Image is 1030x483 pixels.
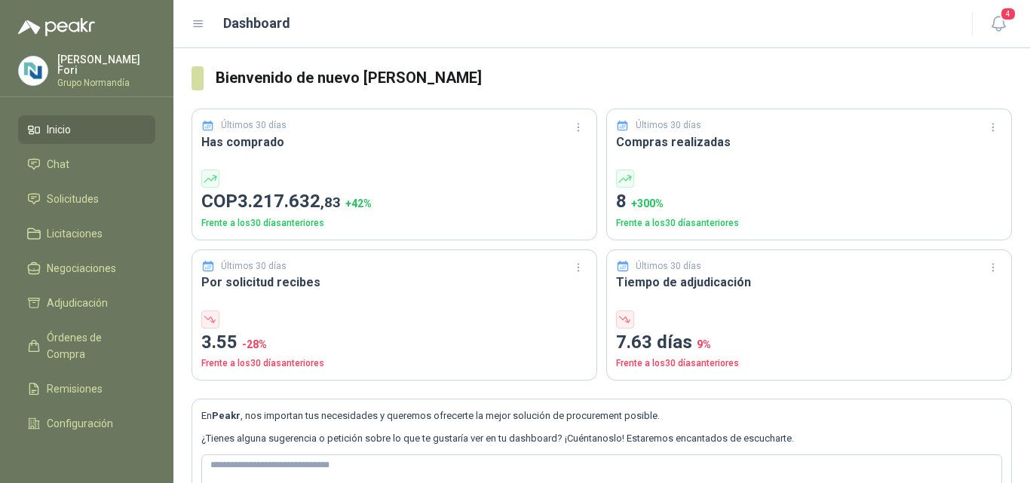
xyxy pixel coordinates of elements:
a: Chat [18,150,155,179]
span: ,83 [320,194,341,211]
h3: Tiempo de adjudicación [616,273,1002,292]
span: + 300 % [631,197,664,209]
span: Remisiones [47,381,103,397]
p: Últimos 30 días [221,118,287,133]
p: Frente a los 30 días anteriores [201,216,587,231]
span: Configuración [47,415,113,432]
span: Negociaciones [47,260,116,277]
p: Últimos 30 días [221,259,287,274]
p: Frente a los 30 días anteriores [616,216,1002,231]
a: Inicio [18,115,155,144]
p: [PERSON_NAME] Fori [57,54,155,75]
span: 4 [1000,7,1016,21]
span: 3.217.632 [238,191,341,212]
h1: Dashboard [223,13,290,34]
span: Órdenes de Compra [47,329,141,362]
p: ¿Tienes alguna sugerencia o petición sobre lo que te gustaría ver en tu dashboard? ¡Cuéntanoslo! ... [201,431,1002,446]
p: COP [201,188,587,216]
a: Órdenes de Compra [18,323,155,368]
img: Logo peakr [18,18,95,36]
a: Adjudicación [18,289,155,317]
a: Remisiones [18,374,155,403]
span: Licitaciones [47,225,103,242]
p: Últimos 30 días [636,118,701,133]
p: Frente a los 30 días anteriores [616,356,1002,371]
span: -28 % [242,338,267,350]
a: Configuración [18,409,155,438]
span: Adjudicación [47,295,108,311]
h3: Bienvenido de nuevo [PERSON_NAME] [216,66,1012,90]
button: 4 [985,11,1012,38]
img: Company Logo [19,57,48,85]
p: 8 [616,188,1002,216]
h3: Compras realizadas [616,133,1002,151]
a: Manuales y ayuda [18,444,155,472]
a: Licitaciones [18,219,155,248]
a: Negociaciones [18,254,155,283]
span: Solicitudes [47,191,99,207]
span: 9 % [697,338,711,350]
p: Grupo Normandía [57,78,155,87]
p: 3.55 [201,329,587,357]
p: 7.63 días [616,329,1002,357]
span: Inicio [47,121,71,138]
p: Frente a los 30 días anteriores [201,356,587,371]
span: Chat [47,156,69,173]
b: Peakr [212,410,241,421]
span: + 42 % [345,197,372,209]
h3: Has comprado [201,133,587,151]
p: En , nos importan tus necesidades y queremos ofrecerte la mejor solución de procurement posible. [201,408,1002,423]
p: Últimos 30 días [636,259,701,274]
h3: Por solicitud recibes [201,273,587,292]
a: Solicitudes [18,185,155,213]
